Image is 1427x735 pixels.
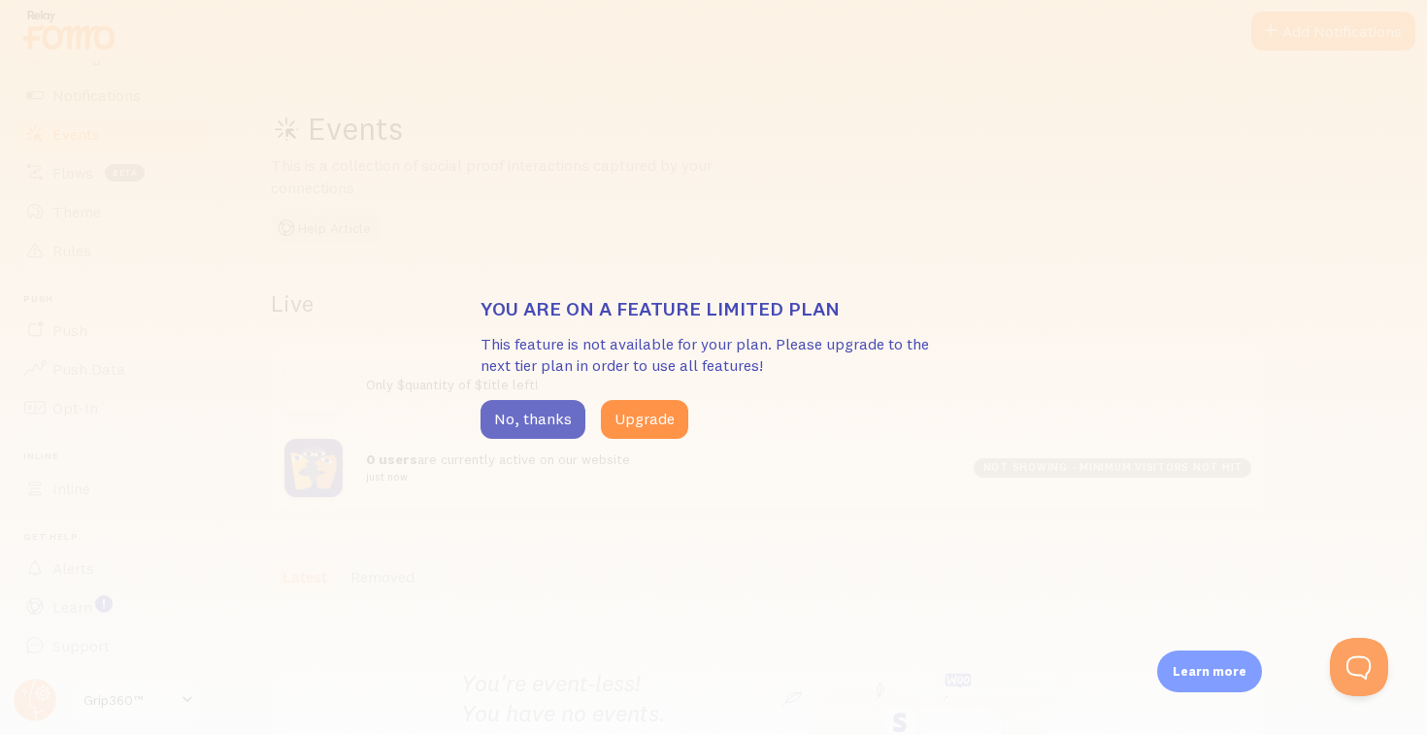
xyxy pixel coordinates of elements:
[1173,662,1246,681] p: Learn more
[481,400,585,439] button: No, thanks
[481,333,946,378] p: This feature is not available for your plan. Please upgrade to the next tier plan in order to use...
[481,296,946,321] h3: You are on a feature limited plan
[601,400,688,439] button: Upgrade
[1330,638,1388,696] iframe: Help Scout Beacon - Open
[1157,651,1262,692] div: Learn more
